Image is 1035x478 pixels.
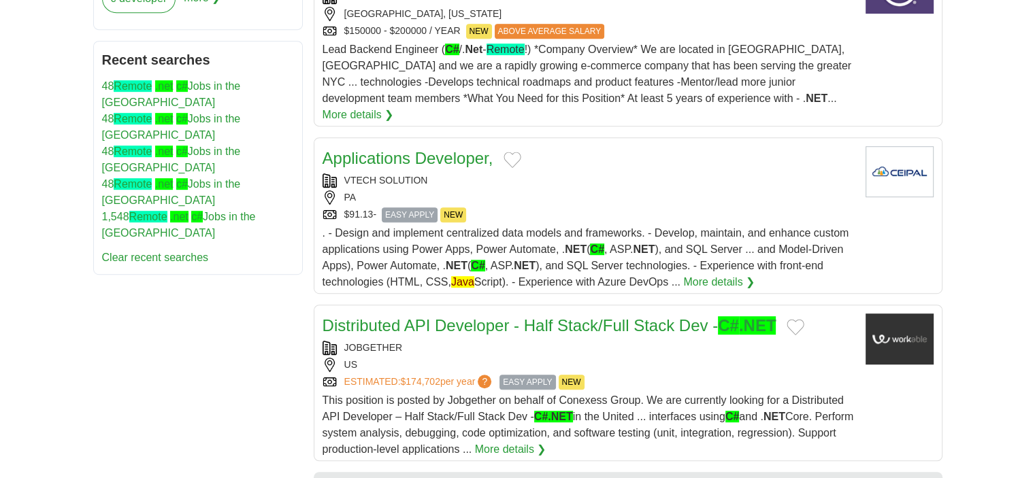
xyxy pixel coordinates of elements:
[739,316,776,335] ah_el_jm_1710850260672: .NET
[565,243,587,255] strong: NET
[191,211,203,222] ah_el_jm_1710850284576: c#
[806,92,827,104] strong: NET
[155,113,174,124] ah_el_jm_1710850260672: .net
[102,146,241,173] a: 48Remote .net c#Jobs in the [GEOGRAPHIC_DATA]
[323,24,855,39] div: $150000 - $200000 / YEAR
[475,441,546,458] a: More details ❯
[499,375,555,390] span: EASY APPLY
[114,80,152,92] ah_el_jm_1710857245543: Remote
[323,207,855,222] div: $91.13-
[114,178,152,190] ah_el_jm_1710857245543: Remote
[323,7,855,21] div: [GEOGRAPHIC_DATA], [US_STATE]
[323,190,855,205] div: PA
[866,313,934,364] img: Company logo
[323,316,776,335] a: Distributed API Developer - Half Stack/Full Stack Dev -C#.NET
[155,146,174,157] ah_el_jm_1710850260672: .net
[323,394,854,455] span: This position is posted by Jobgether on behalf of Conexess Group. We are currently looking for a ...
[504,152,521,168] button: Add to favorite jobs
[495,24,605,39] span: ABOVE AVERAGE SALARY
[487,44,525,55] ah_el_jm_1710857245543: Remote
[683,274,755,290] a: More details ❯
[344,375,495,390] a: ESTIMATED:$174,702per year?
[129,211,167,222] ah_el_jm_1710857245543: Remote
[548,411,572,422] ah_el_jm_1710850260672: .NET
[102,50,294,70] h2: Recent searches
[102,80,241,108] a: 48Remote .net c#Jobs in the [GEOGRAPHIC_DATA]
[446,260,467,271] strong: NET
[323,107,394,123] a: More details ❯
[323,149,493,167] a: Applications Developer,
[440,207,466,222] span: NEW
[176,80,188,92] ah_el_jm_1710850284576: c#
[323,173,855,188] div: VTECH SOLUTION
[382,207,438,222] span: EASY APPLY
[102,178,241,206] a: 48Remote .net c#Jobs in the [GEOGRAPHIC_DATA]
[590,243,604,255] ah_el_jm_1710850284576: C#
[559,375,585,390] span: NEW
[170,211,188,222] ah_el_jm_1710850260672: .net
[866,146,934,197] img: Company logo
[323,44,852,104] span: Lead Backend Engineer ( /. - !) *Company Overview* We are located in [GEOGRAPHIC_DATA], [GEOGRAPH...
[718,316,739,335] ah_el_jm_1710850284576: C#
[725,411,739,422] ah_el_jm_1710850284576: C#
[323,358,855,372] div: US
[478,375,491,388] span: ?
[114,146,152,157] ah_el_jm_1710857245543: Remote
[155,178,174,190] ah_el_jm_1710850260672: .net
[763,411,785,422] strong: NET
[114,113,152,124] ah_el_jm_1710857245543: Remote
[400,376,440,387] span: $174,702
[466,24,492,39] span: NEW
[787,319,804,335] button: Add to favorite jobs
[323,341,855,355] div: JOBGETHER
[102,252,209,263] a: Clear recent searches
[176,178,188,190] ah_el_jm_1710850284576: c#
[176,113,188,124] ah_el_jm_1710850284576: c#
[633,243,655,255] strong: NET
[155,80,174,92] ah_el_jm_1710850260672: .net
[102,113,241,141] a: 48Remote .net c#Jobs in the [GEOGRAPHIC_DATA]
[471,260,484,271] ah_el_jm_1710850284576: C#
[445,44,459,55] ah_el_jm_1710850284576: C#
[451,276,474,288] ah_el_jm_1710850098536: Java
[102,211,256,239] a: 1,548Remote .net c#Jobs in the [GEOGRAPHIC_DATA]
[465,44,482,55] strong: Net
[176,146,188,157] ah_el_jm_1710850284576: c#
[534,411,548,422] ah_el_jm_1710850284576: C#
[323,227,849,288] span: . - Design and implement centralized data models and frameworks. - Develop, maintain, and enhance...
[514,260,536,271] strong: NET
